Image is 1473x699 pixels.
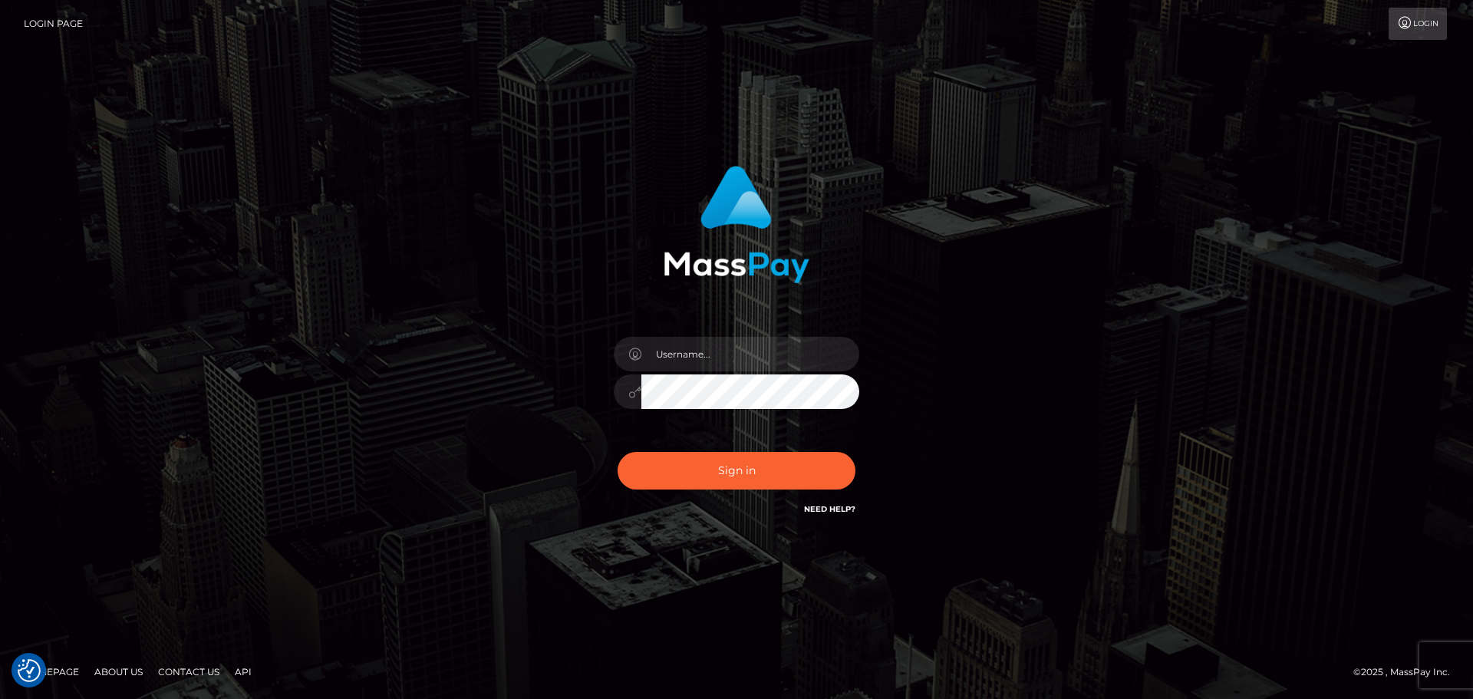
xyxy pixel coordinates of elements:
[664,166,809,283] img: MassPay Login
[804,504,855,514] a: Need Help?
[18,659,41,682] button: Consent Preferences
[641,337,859,371] input: Username...
[24,8,83,40] a: Login Page
[618,452,855,490] button: Sign in
[229,660,258,684] a: API
[17,660,85,684] a: Homepage
[18,659,41,682] img: Revisit consent button
[152,660,226,684] a: Contact Us
[88,660,149,684] a: About Us
[1389,8,1447,40] a: Login
[1353,664,1461,681] div: © 2025 , MassPay Inc.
